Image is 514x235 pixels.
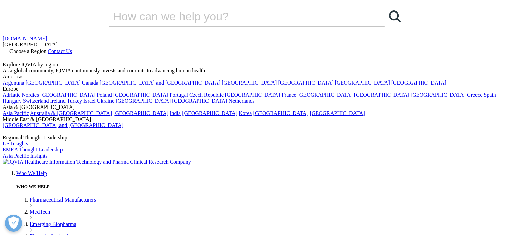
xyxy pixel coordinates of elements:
[222,80,277,86] a: [GEOGRAPHIC_DATA]
[3,36,47,41] a: [DOMAIN_NAME]
[50,98,65,104] a: Ireland
[83,98,96,104] a: Israel
[170,110,181,116] a: India
[298,92,353,98] a: [GEOGRAPHIC_DATA]
[484,92,496,98] a: Spain
[172,98,227,104] a: [GEOGRAPHIC_DATA]
[467,92,482,98] a: Greece
[282,92,296,98] a: France
[3,135,511,141] div: Regional Thought Leadership
[100,80,220,86] a: [GEOGRAPHIC_DATA] and [GEOGRAPHIC_DATA]
[30,221,76,227] a: Emerging Biopharma
[16,170,47,176] a: Who We Help
[26,80,81,86] a: [GEOGRAPHIC_DATA]
[113,110,168,116] a: [GEOGRAPHIC_DATA]
[3,153,47,159] a: Asia Pacific Insights
[5,215,22,232] button: Open Preferences
[30,209,50,215] a: MedTech
[48,48,72,54] a: Contact Us
[225,92,280,98] a: [GEOGRAPHIC_DATA]
[385,6,405,26] a: Search
[389,10,401,22] svg: Search
[3,42,511,48] div: [GEOGRAPHIC_DATA]
[411,92,466,98] a: [GEOGRAPHIC_DATA]
[3,98,22,104] a: Hungary
[3,86,511,92] div: Europe
[116,98,171,104] a: [GEOGRAPHIC_DATA]
[335,80,390,86] a: [GEOGRAPHIC_DATA]
[113,92,168,98] a: [GEOGRAPHIC_DATA]
[3,68,511,74] div: As a global community, IQVIA continuously invests and commits to advancing human health.
[22,92,39,98] a: Nordics
[3,62,511,68] div: Explore IQVIA by region
[228,98,254,104] a: Netherlands
[170,92,188,98] a: Portugal
[109,6,365,26] input: Search
[3,147,63,152] a: EMEA Thought Leadership
[97,92,112,98] a: Poland
[253,110,308,116] a: [GEOGRAPHIC_DATA]
[40,92,95,98] a: [GEOGRAPHIC_DATA]
[278,80,333,86] a: [GEOGRAPHIC_DATA]
[3,110,29,116] a: Asia Pacific
[23,98,49,104] a: Switzerland
[310,110,365,116] a: [GEOGRAPHIC_DATA]
[3,122,123,128] a: [GEOGRAPHIC_DATA] and [GEOGRAPHIC_DATA]
[30,197,96,203] a: Pharmaceutical Manufacturers
[3,116,511,122] div: Middle East & [GEOGRAPHIC_DATA]
[3,104,511,110] div: Asia & [GEOGRAPHIC_DATA]
[189,92,224,98] a: Czech Republic
[391,80,446,86] a: [GEOGRAPHIC_DATA]
[3,141,28,146] a: US Insights
[30,110,112,116] a: Australia & [GEOGRAPHIC_DATA]
[3,80,24,86] a: Argentina
[82,80,98,86] a: Canada
[16,184,511,189] h5: WHO WE HELP
[3,92,20,98] a: Adriatic
[67,98,82,104] a: Turkey
[239,110,252,116] a: Korea
[354,92,409,98] a: [GEOGRAPHIC_DATA]
[97,98,115,104] a: Ukraine
[3,74,511,80] div: Americas
[9,48,46,54] span: Choose a Region
[182,110,237,116] a: [GEOGRAPHIC_DATA]
[3,159,191,165] img: IQVIA Healthcare Information Technology and Pharma Clinical Research Company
